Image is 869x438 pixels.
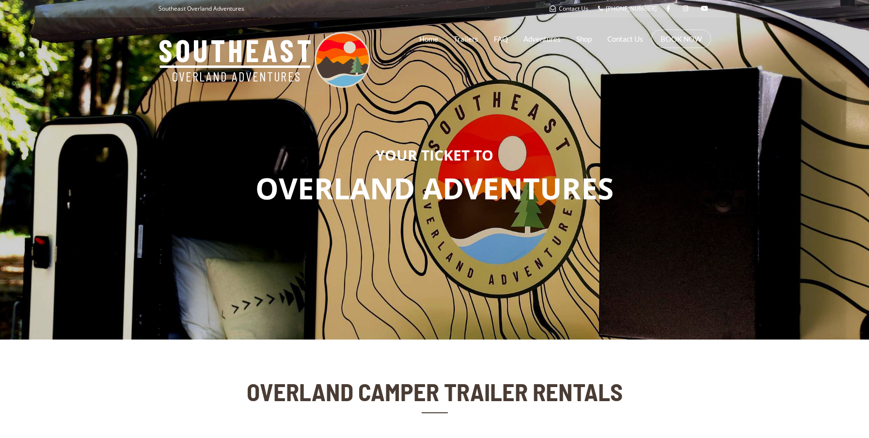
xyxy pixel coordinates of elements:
[494,27,508,51] a: FAQ
[244,378,625,405] h2: OVERLAND CAMPER TRAILER RENTALS
[7,168,862,210] p: OVERLAND ADVENTURES
[454,27,478,51] a: Trailers
[559,4,588,13] span: Contact Us
[607,27,643,51] a: Contact Us
[661,34,702,44] a: BOOK NOW
[598,4,657,13] a: [PHONE_NUMBER]
[158,32,370,88] img: Southeast Overland Adventures
[550,4,588,13] a: Contact Us
[419,27,438,51] a: Home
[158,2,244,15] p: Southeast Overland Adventures
[7,147,862,163] h3: YOUR TICKET TO
[523,27,561,51] a: Adventures
[576,27,592,51] a: Shop
[606,4,657,13] span: [PHONE_NUMBER]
